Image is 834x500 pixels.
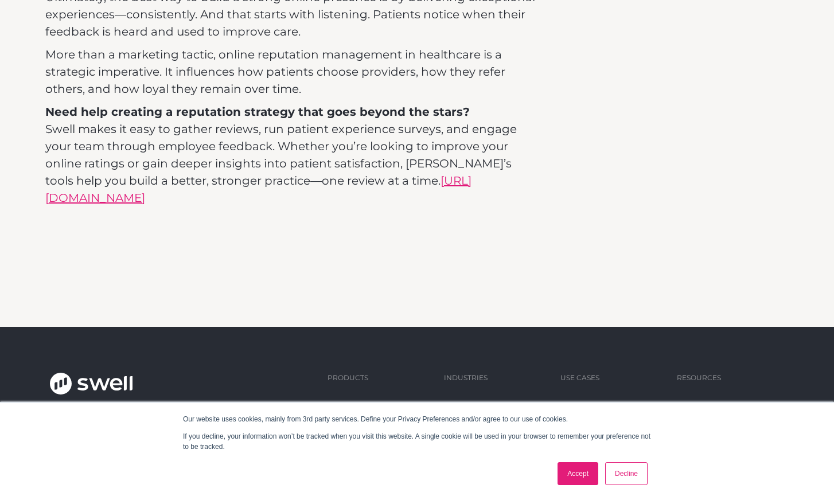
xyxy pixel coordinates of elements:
strong: Need help creating a reputation strategy that goes beyond the stars? [45,105,470,119]
p: ‍ [45,212,536,229]
p: Our website uses cookies, mainly from 3rd party services. Define your Privacy Preferences and/or ... [183,414,651,424]
div: Resources [677,373,721,383]
a: Dental [444,401,551,420]
a: Blog [677,401,782,420]
p: Swell makes it easy to gather reviews, run patient experience surveys, and engage your team throu... [45,103,536,206]
p: More than a marketing tactic, online reputation management in healthcare is a strategic imperativ... [45,46,536,97]
a: Accept [558,462,598,485]
a: Decline [605,462,648,485]
p: If you decline, your information won’t be tracked when you visit this website. A single cookie wi... [183,431,651,452]
div: Products [328,373,368,383]
a: Online Reputation Management [328,401,435,433]
a: [URL][DOMAIN_NAME] [45,174,471,205]
a: Operations Leader [560,401,668,433]
div: Use Cases [560,373,599,383]
div: Industries [444,373,488,383]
